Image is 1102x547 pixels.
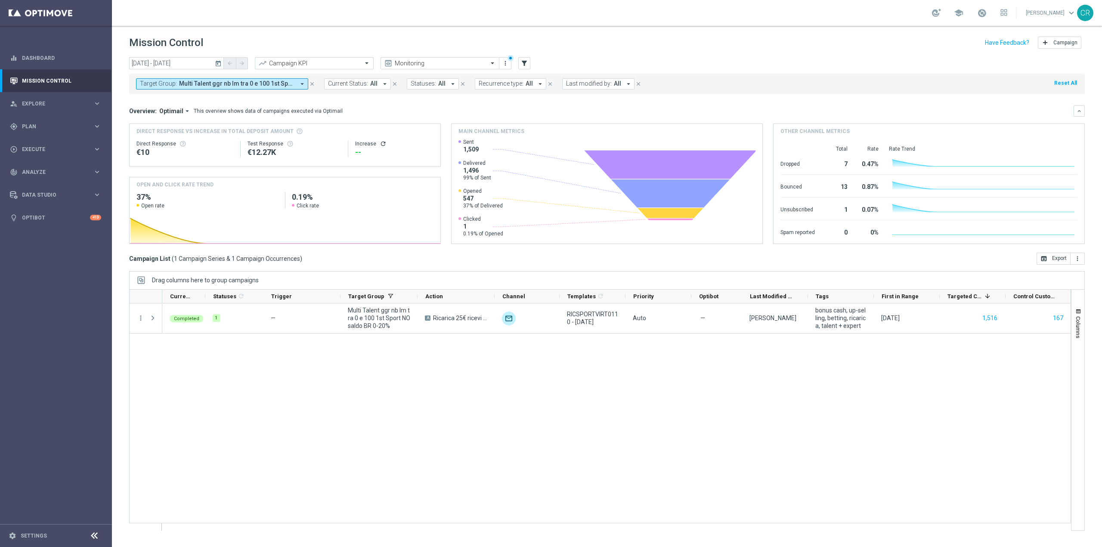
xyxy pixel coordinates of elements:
button: more_vert [501,58,510,68]
div: Data Studio keyboard_arrow_right [9,192,102,198]
button: person_search Explore keyboard_arrow_right [9,100,102,107]
i: equalizer [10,54,18,62]
h2: 37% [136,192,278,202]
span: ( [172,255,174,263]
i: add [1042,39,1049,46]
i: open_in_browser [1040,255,1047,262]
span: 1,509 [463,145,479,153]
i: person_search [10,100,18,108]
div: -- [355,147,433,158]
i: arrow_drop_down [536,80,544,88]
span: Sent [463,139,479,145]
span: First in Range [882,293,919,300]
button: Recurrence type: All arrow_drop_down [475,78,546,90]
i: close [392,81,398,87]
h4: Other channel metrics [780,127,850,135]
i: refresh [597,293,604,300]
div: 1 [825,202,848,216]
button: Current Status: All arrow_drop_down [324,78,391,90]
a: Settings [21,533,47,538]
span: 1 Campaign Series & 1 Campaign Occurrences [174,255,300,263]
i: close [635,81,641,87]
span: Analyze [22,170,93,175]
i: preview [384,59,393,68]
div: €10 [136,147,233,158]
i: more_vert [1074,255,1081,262]
span: Clicked [463,216,503,223]
span: Target Group [348,293,384,300]
button: filter_alt [518,57,530,69]
span: Open rate [141,202,164,209]
i: settings [9,532,16,540]
button: more_vert [1071,253,1085,265]
span: Current Status: [328,80,368,87]
span: Explore [22,101,93,106]
i: gps_fixed [10,123,18,130]
i: keyboard_arrow_right [93,122,101,130]
button: track_changes Analyze keyboard_arrow_right [9,169,102,176]
span: Last Modified By [750,293,793,300]
span: Plan [22,124,93,129]
button: more_vert [137,314,145,322]
i: keyboard_arrow_down [1076,108,1082,114]
div: €12,272 [248,147,341,158]
div: lightbulb Optibot +10 [9,214,102,221]
div: Increase [355,140,433,147]
span: Statuses: [411,80,436,87]
div: 13 [825,179,848,193]
span: Templates [567,293,596,300]
span: Priority [633,293,654,300]
span: ) [300,255,302,263]
ng-select: Campaign KPI [255,57,374,69]
i: filter_alt [520,59,528,67]
span: school [954,8,963,18]
span: All [526,80,533,87]
button: equalizer Dashboard [9,55,102,62]
button: arrow_forward [236,57,248,69]
span: Campaign [1053,40,1077,46]
button: open_in_browser Export [1037,253,1071,265]
div: 0.87% [858,179,879,193]
div: 1 [213,314,220,322]
span: Delivered [463,160,491,167]
div: 0.47% [858,156,879,170]
span: Current Status [170,293,191,300]
button: add Campaign [1038,37,1081,49]
span: — [700,314,705,322]
button: play_circle_outline Execute keyboard_arrow_right [9,146,102,153]
i: refresh [238,293,245,300]
i: close [460,81,466,87]
div: Martina Troia [749,314,796,322]
button: today [214,57,224,70]
i: more_vert [502,60,509,67]
div: Unsubscribed [780,202,815,216]
i: arrow_drop_down [449,80,457,88]
i: track_changes [10,168,18,176]
div: 0% [858,225,879,238]
div: Explore [10,100,93,108]
button: close [635,79,642,89]
img: Optimail [502,312,516,325]
div: Dashboard [10,46,101,69]
i: arrow_forward [239,60,245,66]
span: Target Group: [140,80,177,87]
span: Execute [22,147,93,152]
a: Mission Control [22,69,101,92]
div: Row Groups [152,277,259,284]
button: refresh [380,140,387,147]
button: Last modified by: All arrow_drop_down [562,78,635,90]
div: Analyze [10,168,93,176]
div: Total [825,145,848,152]
button: Target Group: Multi Talent ggr nb lm tra 0 e 100 1st Sport NO saldo BR 0-20% arrow_drop_down [136,78,308,90]
div: Rate [858,145,879,152]
input: Select date range [129,57,224,69]
span: Ricarica 25€ ricevi 5€ Sport e Virtual, ricarica 40€ ricevi 10€, ricarica 60€ ricevi 15€ [433,314,487,322]
h4: Main channel metrics [458,127,524,135]
div: 7 [825,156,848,170]
span: Drag columns here to group campaigns [152,277,259,284]
i: arrow_drop_down [381,80,389,88]
button: close [391,79,399,89]
div: There are unsaved changes [508,55,514,61]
